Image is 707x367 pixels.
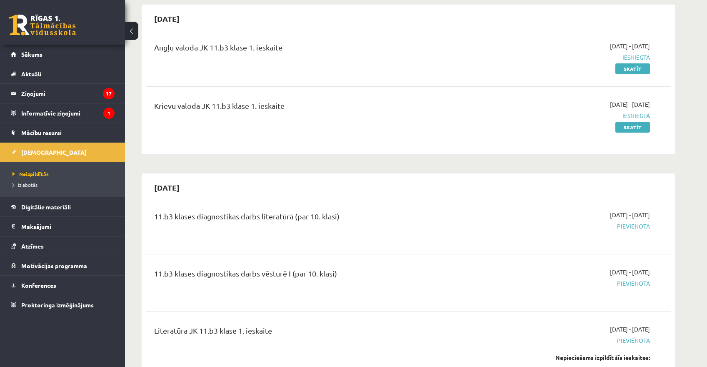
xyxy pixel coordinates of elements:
[154,211,480,226] div: 11.b3 klases diagnostikas darbs literatūrā (par 10. klasi)
[12,171,49,177] span: Neizpildītās
[21,242,44,250] span: Atzīmes
[11,143,115,162] a: [DEMOGRAPHIC_DATA]
[11,84,115,103] a: Ziņojumi17
[21,50,42,58] span: Sākums
[11,217,115,236] a: Maksājumi
[154,325,480,340] div: Literatūra JK 11.b3 klase 1. ieskaite
[11,64,115,83] a: Aktuāli
[21,301,94,309] span: Proktoringa izmēģinājums
[493,279,650,288] span: Pievienota
[12,181,37,188] span: Izlabotās
[610,268,650,277] span: [DATE] - [DATE]
[11,276,115,295] a: Konferences
[21,70,41,78] span: Aktuāli
[21,282,56,289] span: Konferences
[11,45,115,64] a: Sākums
[103,88,115,99] i: 17
[610,211,650,219] span: [DATE] - [DATE]
[154,42,480,57] div: Angļu valoda JK 11.b3 klase 1. ieskaite
[21,103,115,123] legend: Informatīvie ziņojumi
[493,353,650,362] div: Nepieciešams izpildīt šīs ieskaites:
[493,111,650,120] span: Iesniegta
[154,100,480,116] div: Krievu valoda JK 11.b3 klase 1. ieskaite
[146,9,188,28] h2: [DATE]
[493,336,650,345] span: Pievienota
[610,100,650,109] span: [DATE] - [DATE]
[11,197,115,216] a: Digitālie materiāli
[493,222,650,231] span: Pievienota
[11,256,115,275] a: Motivācijas programma
[615,63,650,74] a: Skatīt
[146,178,188,197] h2: [DATE]
[21,262,87,269] span: Motivācijas programma
[103,108,115,119] i: 1
[21,203,71,211] span: Digitālie materiāli
[493,53,650,62] span: Iesniegta
[615,122,650,133] a: Skatīt
[21,129,62,136] span: Mācību resursi
[610,42,650,50] span: [DATE] - [DATE]
[9,15,76,35] a: Rīgas 1. Tālmācības vidusskola
[21,217,115,236] legend: Maksājumi
[21,148,87,156] span: [DEMOGRAPHIC_DATA]
[21,84,115,103] legend: Ziņojumi
[11,295,115,314] a: Proktoringa izmēģinājums
[11,236,115,256] a: Atzīmes
[11,103,115,123] a: Informatīvie ziņojumi1
[610,325,650,334] span: [DATE] - [DATE]
[12,181,117,189] a: Izlabotās
[12,170,117,178] a: Neizpildītās
[154,268,480,283] div: 11.b3 klases diagnostikas darbs vēsturē I (par 10. klasi)
[11,123,115,142] a: Mācību resursi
